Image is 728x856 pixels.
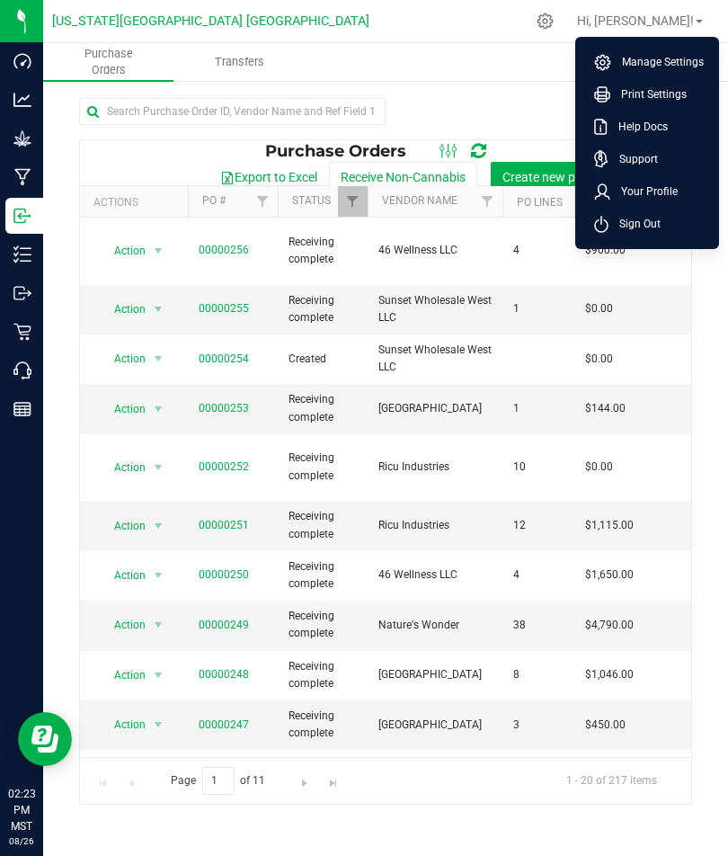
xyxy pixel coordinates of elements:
[289,391,357,425] span: Receiving complete
[8,786,35,834] p: 02:23 PM MST
[289,508,357,542] span: Receiving complete
[93,196,181,209] div: Actions
[292,194,331,207] a: Status
[585,666,634,683] span: $1,046.00
[13,91,31,109] inline-svg: Analytics
[199,568,249,581] a: 00000250
[199,619,249,631] a: 00000249
[378,459,492,476] span: Ricu Industries
[585,242,626,259] span: $900.00
[199,718,249,731] a: 00000247
[79,98,386,125] input: Search Purchase Order ID, Vendor Name and Ref Field 1
[147,563,170,588] span: select
[147,238,170,263] span: select
[98,712,146,737] span: Action
[199,668,249,681] a: 00000248
[43,46,173,78] span: Purchase Orders
[98,455,146,480] span: Action
[585,566,634,584] span: $1,650.00
[378,517,492,534] span: Ricu Industries
[13,323,31,341] inline-svg: Retail
[513,242,564,259] span: 4
[147,663,170,688] span: select
[382,194,457,207] a: Vendor Name
[13,129,31,147] inline-svg: Grow
[173,43,304,81] a: Transfers
[513,300,564,317] span: 1
[199,244,249,256] a: 00000256
[147,455,170,480] span: select
[502,170,653,184] span: Create new purchase order
[147,513,170,539] span: select
[580,208,715,240] li: Sign Out
[517,196,563,209] a: PO Lines
[155,767,280,795] span: Page of 11
[611,53,704,71] span: Manage Settings
[608,150,658,168] span: Support
[147,397,170,422] span: select
[378,342,492,376] span: Sunset Wholesale West LLC
[199,402,249,415] a: 00000253
[378,666,492,683] span: [GEOGRAPHIC_DATA]
[534,13,556,30] div: Manage settings
[13,400,31,418] inline-svg: Reports
[98,663,146,688] span: Action
[585,400,626,417] span: $144.00
[577,13,694,28] span: Hi, [PERSON_NAME]!
[191,54,289,70] span: Transfers
[265,141,424,161] span: Purchase Orders
[202,767,235,795] input: 1
[289,558,357,593] span: Receiving complete
[513,517,564,534] span: 12
[209,162,329,192] button: Export to Excel
[147,297,170,322] span: select
[378,242,492,259] span: 46 Wellness LLC
[98,563,146,588] span: Action
[147,346,170,371] span: select
[43,43,173,81] a: Purchase Orders
[13,284,31,302] inline-svg: Outbound
[608,118,668,136] span: Help Docs
[98,297,146,322] span: Action
[378,292,492,326] span: Sunset Wholesale West LLC
[378,717,492,734] span: [GEOGRAPHIC_DATA]
[199,519,249,531] a: 00000251
[594,118,707,136] a: Help Docs
[610,183,678,201] span: Your Profile
[147,712,170,737] span: select
[610,85,687,103] span: Print Settings
[289,234,357,268] span: Receiving complete
[13,245,31,263] inline-svg: Inventory
[338,186,368,217] a: Filter
[289,450,357,484] span: Receiving complete
[473,186,502,217] a: Filter
[13,168,31,186] inline-svg: Manufacturing
[98,346,146,371] span: Action
[378,617,492,634] span: Nature's Wonder
[199,460,249,473] a: 00000252
[491,162,664,192] button: Create new purchase order
[202,194,226,207] a: PO #
[513,566,564,584] span: 4
[378,400,492,417] span: [GEOGRAPHIC_DATA]
[13,52,31,70] inline-svg: Dashboard
[585,459,613,476] span: $0.00
[585,300,613,317] span: $0.00
[98,513,146,539] span: Action
[329,162,477,192] button: Receive Non-Cannabis
[289,708,357,742] span: Receiving complete
[608,215,661,233] span: Sign Out
[585,717,626,734] span: $450.00
[594,150,707,168] a: Support
[513,400,564,417] span: 1
[98,238,146,263] span: Action
[552,767,671,794] span: 1 - 20 of 217 items
[320,767,346,791] a: Go to the last page
[199,302,249,315] a: 00000255
[248,186,278,217] a: Filter
[378,566,492,584] span: 46 Wellness LLC
[289,292,357,326] span: Receiving complete
[98,612,146,638] span: Action
[13,207,31,225] inline-svg: Inbound
[289,608,357,642] span: Receiving complete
